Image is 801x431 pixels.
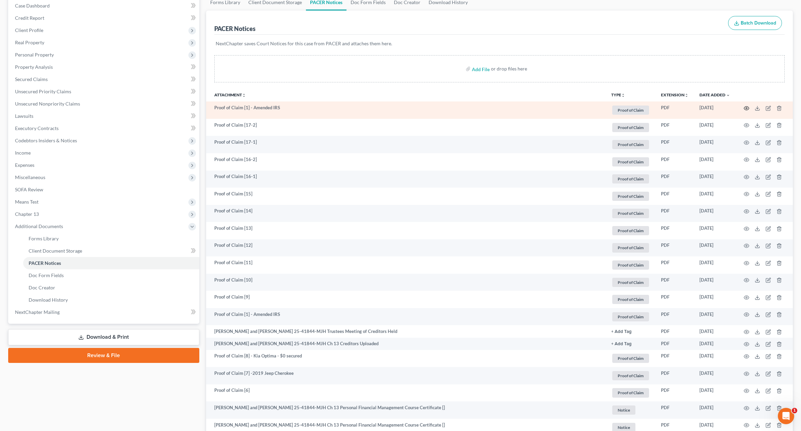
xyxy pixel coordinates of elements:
span: Proof of Claim [612,192,649,201]
td: PDF [656,291,694,308]
td: PDF [656,256,694,274]
td: [DATE] [694,274,736,291]
td: Proof of Claim [11] [206,256,606,274]
button: TYPEunfold_more [611,93,625,97]
td: Proof of Claim [8] - Kia Optima - $0 secured [206,350,606,367]
td: [DATE] [694,291,736,308]
button: + Add Tag [611,330,632,334]
span: Proof of Claim [612,123,649,132]
td: PDF [656,101,694,119]
a: Proof of Claim [611,225,650,236]
td: Proof of Claim [13] [206,222,606,239]
a: Credit Report [10,12,199,24]
a: Proof of Claim [611,139,650,150]
td: [DATE] [694,338,736,350]
td: Proof of Claim [1] - Amended IRS [206,101,606,119]
td: Proof of Claim [15] [206,188,606,205]
td: [DATE] [694,401,736,419]
span: Miscellaneous [15,174,45,180]
span: Notice [612,405,635,415]
td: [DATE] [694,350,736,367]
td: [DATE] [694,188,736,205]
td: PDF [656,308,694,325]
a: Proof of Claim [611,387,650,398]
span: Forms Library [29,236,59,241]
a: PACER Notices [23,257,199,269]
span: PACER Notices [29,260,61,266]
td: PDF [656,205,694,222]
span: Proof of Claim [612,354,649,363]
span: Proof of Claim [612,243,649,252]
a: Proof of Claim [611,294,650,305]
span: Download History [29,297,68,303]
td: [DATE] [694,367,736,384]
span: Proof of Claim [612,388,649,397]
td: PDF [656,274,694,291]
span: Proof of Claim [612,260,649,270]
td: Proof of Claim [6] [206,384,606,402]
td: PDF [656,171,694,188]
span: SOFA Review [15,187,43,192]
a: Client Document Storage [23,245,199,257]
td: PDF [656,367,694,384]
a: Notice [611,404,650,416]
span: Real Property [15,39,44,45]
span: Proof of Claim [612,371,649,380]
a: Proof of Claim [611,173,650,185]
a: Proof of Claim [611,156,650,167]
td: [DATE] [694,325,736,337]
p: NextChapter saves Court Notices for this case from PACER and attaches them here. [216,40,783,47]
a: Lawsuits [10,110,199,122]
span: Doc Creator [29,285,55,290]
td: Proof of Claim [1] - Amended IRS [206,308,606,325]
td: [PERSON_NAME] and [PERSON_NAME] 25-41844-MJH Ch 13 Creditors Uploaded [206,338,606,350]
span: Credit Report [15,15,44,21]
td: PDF [656,188,694,205]
i: unfold_more [242,93,246,97]
td: Proof of Claim [14] [206,205,606,222]
td: Proof of Claim [9] [206,291,606,308]
td: Proof of Claim [16-2] [206,153,606,171]
span: Proof of Claim [612,106,649,115]
span: Batch Download [741,20,776,26]
a: Proof of Claim [611,208,650,219]
span: Means Test [15,199,38,205]
a: Executory Contracts [10,122,199,134]
span: NextChapter Mailing [15,309,60,315]
td: [DATE] [694,239,736,257]
td: Proof of Claim [7] -2019 Jeep Cherokee [206,367,606,384]
td: PDF [656,153,694,171]
span: Executory Contracts [15,125,59,131]
a: Forms Library [23,233,199,245]
a: Extensionunfold_more [661,92,689,97]
div: or drop files here [491,65,527,72]
span: Client Document Storage [29,248,82,254]
a: Proof of Claim [611,311,650,322]
span: Proof of Claim [612,174,649,183]
span: Proof of Claim [612,312,649,321]
td: [DATE] [694,384,736,402]
i: unfold_more [684,93,689,97]
a: NextChapter Mailing [10,306,199,318]
a: Unsecured Nonpriority Claims [10,98,199,110]
td: [DATE] [694,101,736,119]
td: PDF [656,136,694,153]
span: Income [15,150,31,156]
td: Proof of Claim [10] [206,274,606,291]
span: Case Dashboard [15,3,50,9]
span: Unsecured Nonpriority Claims [15,101,80,107]
span: Proof of Claim [612,157,649,166]
a: Proof of Claim [611,105,650,116]
td: [PERSON_NAME] and [PERSON_NAME] 25-41844-MJH Trustees Meeting of Creditors Held [206,325,606,337]
td: [DATE] [694,308,736,325]
iframe: Intercom live chat [778,408,794,424]
a: + Add Tag [611,328,650,335]
button: + Add Tag [611,342,632,346]
td: PDF [656,119,694,136]
td: [DATE] [694,119,736,136]
td: Proof of Claim [17-1] [206,136,606,153]
a: Proof of Claim [611,353,650,364]
td: [DATE] [694,222,736,239]
a: Download & Print [8,329,199,345]
td: PDF [656,325,694,337]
